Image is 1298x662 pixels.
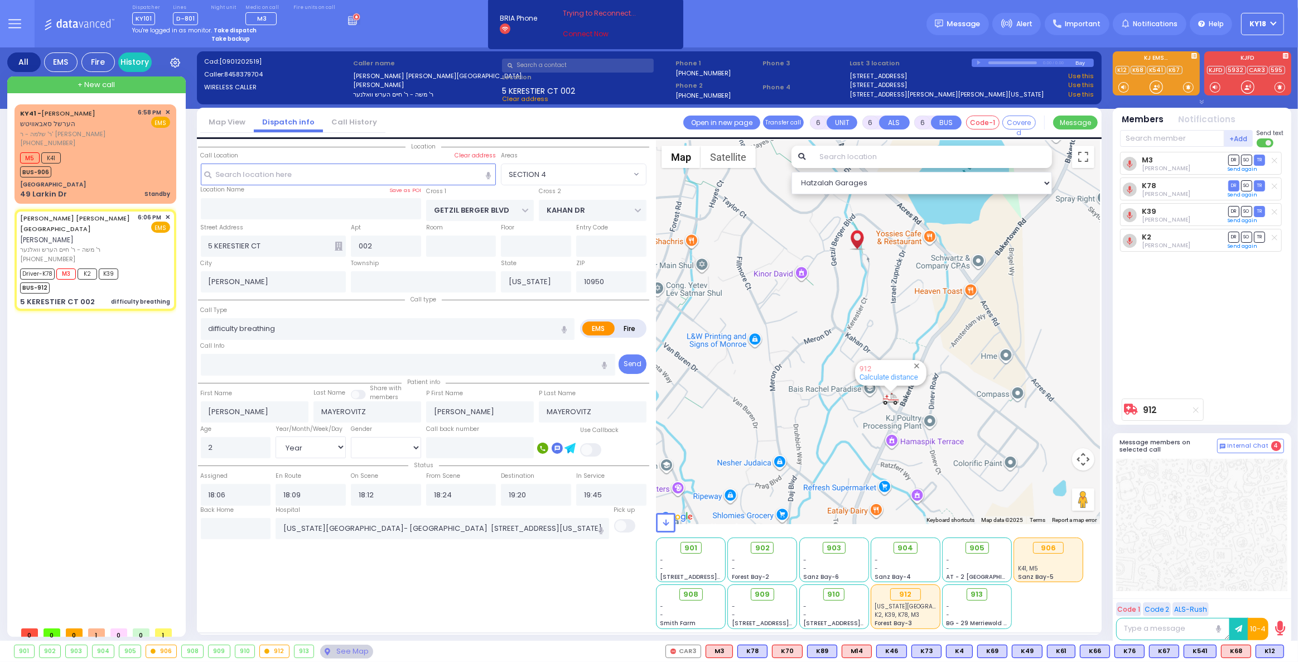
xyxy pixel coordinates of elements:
[675,59,759,68] span: Phone 1
[946,645,973,658] div: BLS
[66,645,87,658] div: 903
[146,645,177,658] div: 906
[155,629,172,637] span: 1
[563,8,651,18] span: Trying to Reconnect...
[1254,155,1265,165] span: TR
[947,556,950,564] span: -
[1016,19,1032,29] span: Alert
[732,619,837,627] span: [STREET_ADDRESS][PERSON_NAME]
[850,90,1044,99] a: [STREET_ADDRESS][PERSON_NAME][PERSON_NAME][US_STATE]
[1072,146,1094,168] button: Toggle fullscreen view
[539,389,576,398] label: P Last Name
[1072,448,1094,471] button: Map camera controls
[1142,233,1151,241] a: K2
[969,543,985,554] span: 905
[1228,442,1269,450] span: Internal Chat
[138,213,162,222] span: 6:06 PM
[755,589,770,600] span: 909
[660,573,766,581] span: [STREET_ADDRESS][PERSON_NAME]
[850,71,907,81] a: [STREET_ADDRESS]
[200,117,254,127] a: Map View
[1068,90,1094,99] a: Use this
[1271,441,1281,451] span: 4
[1224,130,1253,147] button: +Add
[1257,137,1275,148] label: Turn off text
[214,26,257,35] strong: Take dispatch
[850,80,907,90] a: [STREET_ADDRESS]
[209,645,230,658] div: 909
[1142,181,1156,190] a: K78
[173,12,198,25] span: D-801
[353,71,498,81] label: [PERSON_NAME] [PERSON_NAME][GEOGRAPHIC_DATA]
[1241,206,1252,217] span: SO
[426,425,479,434] label: Call back number
[879,116,910,129] button: ALS
[675,81,759,90] span: Phone 2
[1220,444,1225,449] img: comment-alt.png
[946,645,973,658] div: K4
[1241,155,1252,165] span: SO
[20,109,41,118] span: KY41 -
[201,164,496,185] input: Search location here
[882,392,899,406] div: 912
[1142,207,1156,215] a: K39
[860,373,918,381] a: Calculate distance
[111,298,170,306] div: difficulty breathing
[1075,59,1094,67] div: Bay
[20,166,51,178] span: BUS-906
[353,59,498,68] label: Caller name
[257,14,267,23] span: M3
[21,629,38,637] span: 0
[947,564,950,573] span: -
[706,645,733,658] div: M3
[20,282,50,294] span: BUS-912
[119,645,141,658] div: 905
[614,322,645,335] label: Fire
[20,180,86,189] div: [GEOGRAPHIC_DATA]
[732,602,735,611] span: -
[911,645,942,658] div: BLS
[204,83,349,92] label: WIRELESS CALLER
[660,619,696,627] span: Smith Farm
[1204,55,1291,63] label: KJFD
[1012,645,1043,658] div: K49
[501,164,630,184] span: SECTION 4
[875,619,912,627] span: Forest Bay-3
[78,268,97,280] span: K2
[732,611,735,619] span: -
[20,152,40,164] span: M5
[576,259,585,268] label: ZIP
[201,185,245,194] label: Location Name
[860,364,871,373] a: 912
[1114,645,1145,658] div: BLS
[7,52,41,72] div: All
[1018,564,1038,573] span: K41, M5
[1120,439,1217,453] h5: Message members on selected call
[335,242,342,251] span: Other building occupants
[1080,645,1110,658] div: K66
[406,142,441,151] span: Location
[706,645,733,658] div: ALS
[828,589,841,600] span: 910
[1142,215,1190,224] span: Jacob Gluck
[1184,645,1217,658] div: BLS
[426,472,460,481] label: From Scene
[1226,66,1246,74] a: 5932
[351,472,378,481] label: On Scene
[351,259,379,268] label: Township
[842,645,872,658] div: ALS
[1257,129,1284,137] span: Send text
[931,116,962,129] button: BUS
[1116,66,1130,74] a: K12
[211,4,236,11] label: Night unit
[99,268,118,280] span: K39
[20,245,134,255] span: ר' משה - ר' חיים הערש וואלנער
[1147,66,1166,74] a: K541
[807,645,837,658] div: BLS
[151,222,170,233] span: EMS
[1122,113,1164,126] button: Members
[966,116,1000,129] button: Code-1
[1142,164,1190,172] span: Chananya Indig
[875,556,878,564] span: -
[1072,488,1094,511] button: Drag Pegman onto the map to open Street View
